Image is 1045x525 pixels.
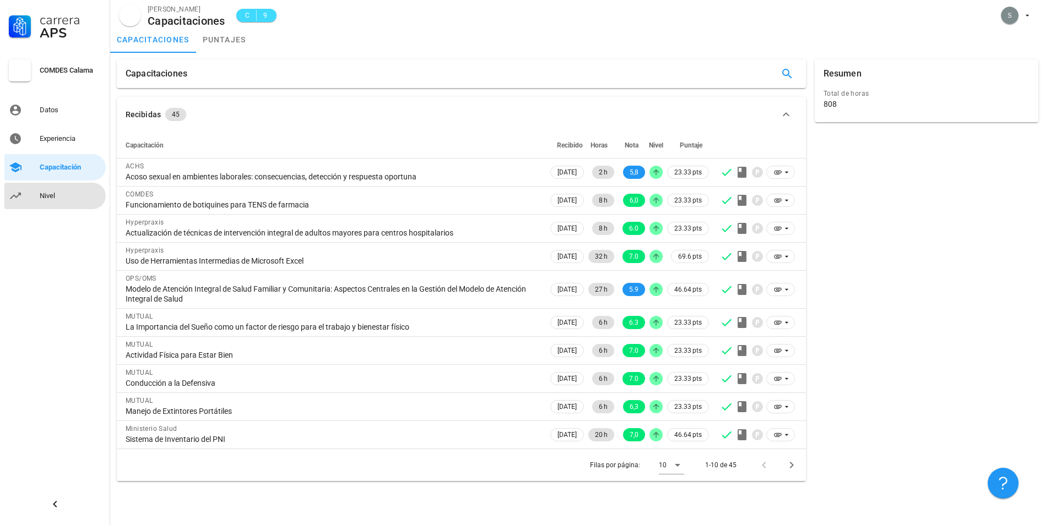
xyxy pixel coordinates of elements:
[824,88,1030,99] div: Total de horas
[126,378,539,388] div: Conducción a la Defensiva
[40,134,101,143] div: Experiencia
[126,275,156,282] span: OPS/OMS
[674,284,702,295] span: 46.64 pts
[629,250,638,263] span: 7.0
[557,283,577,296] span: [DATE]
[629,283,638,296] span: 5.9
[117,97,806,132] button: Recibidas 45
[40,163,101,172] div: Capacitación
[557,222,577,234] span: [DATE]
[126,406,539,416] div: Manejo de Extintores Portátiles
[126,313,153,320] span: MUTUAL
[1001,7,1019,24] div: avatar
[625,141,638,149] span: Nota
[110,26,196,53] a: capacitaciones
[126,200,539,210] div: Funcionamiento de botiquines para TENS de farmacia
[40,66,101,75] div: COMDES Calama
[595,428,608,441] span: 20 h
[126,228,539,238] div: Actualización de técnicas de intervención integral de adultos mayores para centros hospitalarios
[595,283,608,296] span: 27 h
[126,322,539,332] div: La Importancia del Sueño como un factor de riesgo para el trabajo y bienestar físico
[117,132,548,158] th: Capacitación
[4,154,106,181] a: Capacitación
[674,167,702,178] span: 23.33 pts
[590,449,684,481] div: Filas por página:
[630,194,638,207] span: 6,0
[557,316,577,329] span: [DATE]
[705,460,737,470] div: 1-10 de 45
[148,15,225,27] div: Capacitaciones
[172,108,180,121] span: 45
[557,141,583,149] span: Recibido
[126,218,164,226] span: Hyperpraxis
[557,401,577,413] span: [DATE]
[595,250,608,263] span: 32 h
[557,373,577,385] span: [DATE]
[665,132,711,158] th: Puntaje
[629,222,638,235] span: 6.0
[659,460,667,470] div: 10
[40,106,101,114] div: Datos
[824,99,837,109] div: 808
[126,341,153,348] span: MUTUAL
[599,400,608,413] span: 6 h
[616,132,647,158] th: Nota
[126,190,153,198] span: COMDES
[674,401,702,412] span: 23.33 pts
[591,141,608,149] span: Horas
[659,456,684,474] div: 10Filas por página:
[126,397,153,404] span: MUTUAL
[126,141,164,149] span: Capacitación
[126,369,153,376] span: MUTUAL
[630,428,638,441] span: 7,0
[40,192,101,200] div: Nivel
[680,141,702,149] span: Puntaje
[126,172,539,182] div: Acoso sexual en ambientes laborales: consecuencias, detección y respuesta oportuna
[647,132,665,158] th: Nivel
[629,344,638,357] span: 7.0
[261,10,270,21] span: 9
[630,400,638,413] span: 6,3
[126,256,539,266] div: Uso de Herramientas Intermedias de Microsoft Excel
[126,284,539,304] div: Modelo de Atención Integral de Salud Familiar y Comunitaria: Aspectos Centrales en la Gestión del...
[126,59,187,88] div: Capacitaciones
[782,455,802,475] button: Página siguiente
[126,162,144,170] span: ACHS
[599,166,608,179] span: 2 h
[196,26,253,53] a: puntajes
[557,429,577,441] span: [DATE]
[557,166,577,178] span: [DATE]
[674,429,702,440] span: 46.64 pts
[40,13,101,26] div: Carrera
[126,247,164,254] span: Hyperpraxis
[674,223,702,234] span: 23.33 pts
[599,344,608,357] span: 6 h
[599,194,608,207] span: 8 h
[674,373,702,384] span: 23.33 pts
[674,195,702,206] span: 23.33 pts
[4,183,106,209] a: Nivel
[649,141,663,149] span: Nivel
[557,250,577,262] span: [DATE]
[674,317,702,328] span: 23.33 pts
[629,316,638,329] span: 6.3
[557,194,577,206] span: [DATE]
[630,166,638,179] span: 5,8
[126,350,539,360] div: Actividad Física para Estar Bien
[126,434,539,444] div: Sistema de Inventario del PNI
[126,425,177,433] span: Ministerio Salud
[40,26,101,40] div: APS
[4,125,106,152] a: Experiencia
[599,372,608,385] span: 6 h
[599,222,608,235] span: 8 h
[4,97,106,123] a: Datos
[824,59,862,88] div: Resumen
[243,10,252,21] span: C
[599,316,608,329] span: 6 h
[674,345,702,356] span: 23.33 pts
[148,4,225,15] div: [PERSON_NAME]
[557,344,577,357] span: [DATE]
[629,372,638,385] span: 7.0
[119,4,141,26] div: avatar
[678,251,702,262] span: 69.6 pts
